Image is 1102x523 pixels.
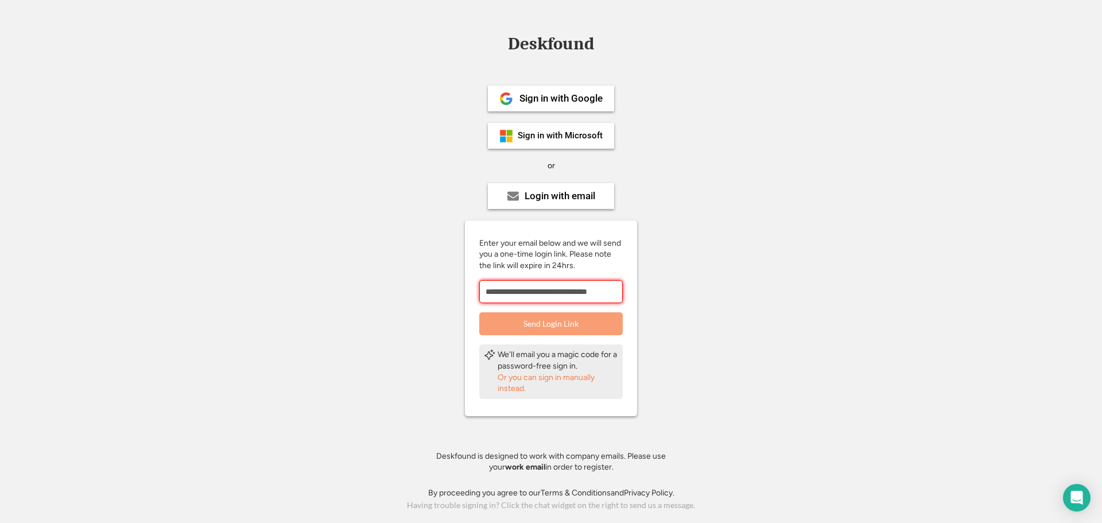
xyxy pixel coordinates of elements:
div: Deskfound [502,35,600,53]
div: Sign in with Microsoft [518,131,603,140]
div: or [548,160,555,172]
img: ms-symbollockup_mssymbol_19.png [499,129,513,143]
div: Sign in with Google [519,94,603,103]
div: We'll email you a magic code for a password-free sign in. [498,349,618,371]
div: By proceeding you agree to our and [428,487,674,499]
div: Enter your email below and we will send you a one-time login link. Please note the link will expi... [479,238,623,272]
a: Terms & Conditions [541,488,611,498]
div: Deskfound is designed to work with company emails. Please use your in order to register. [422,451,680,473]
div: Open Intercom Messenger [1063,484,1091,512]
div: Login with email [525,191,595,201]
strong: work email [505,462,545,472]
button: Send Login Link [479,312,623,335]
div: Or you can sign in manually instead. [498,372,618,394]
a: Privacy Policy. [624,488,674,498]
img: 1024px-Google__G__Logo.svg.png [499,92,513,106]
